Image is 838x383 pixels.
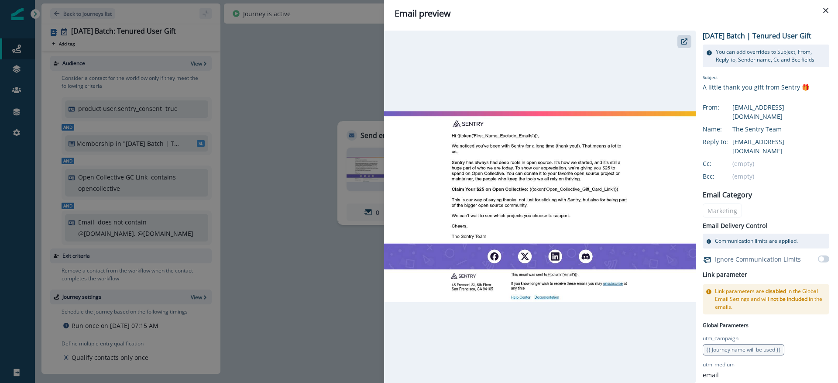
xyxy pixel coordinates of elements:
[732,159,829,168] div: (empty)
[703,31,811,41] p: [DATE] Batch | Tenured User Gift
[703,320,749,329] p: Global Parameters
[384,111,696,303] img: email asset unavailable
[715,287,826,311] p: Link parameters are in the Global Email Settings and will in the emails.
[703,137,746,146] div: Reply to:
[395,7,828,20] div: Email preview
[703,74,809,83] p: Subject
[703,83,809,92] div: A little thank-you gift from Sentry 🎁
[703,172,746,181] div: Bcc:
[732,103,829,121] div: [EMAIL_ADDRESS][DOMAIN_NAME]
[732,172,829,181] div: (empty)
[703,269,747,280] h2: Link parameter
[766,287,786,295] span: disabled
[716,48,826,64] p: You can add overrides to Subject, From, Reply-to, Sender name, Cc and Bcc fields
[732,124,829,134] div: The Sentry Team
[819,3,833,17] button: Close
[703,159,746,168] div: Cc:
[703,335,738,342] p: utm_campaign
[703,103,746,112] div: From:
[703,370,719,380] p: email
[703,361,735,369] p: utm_medium
[703,124,746,134] div: Name:
[732,137,829,155] div: [EMAIL_ADDRESS][DOMAIN_NAME]
[770,295,807,303] span: not be included
[706,346,781,353] span: {{ Journey name will be used }}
